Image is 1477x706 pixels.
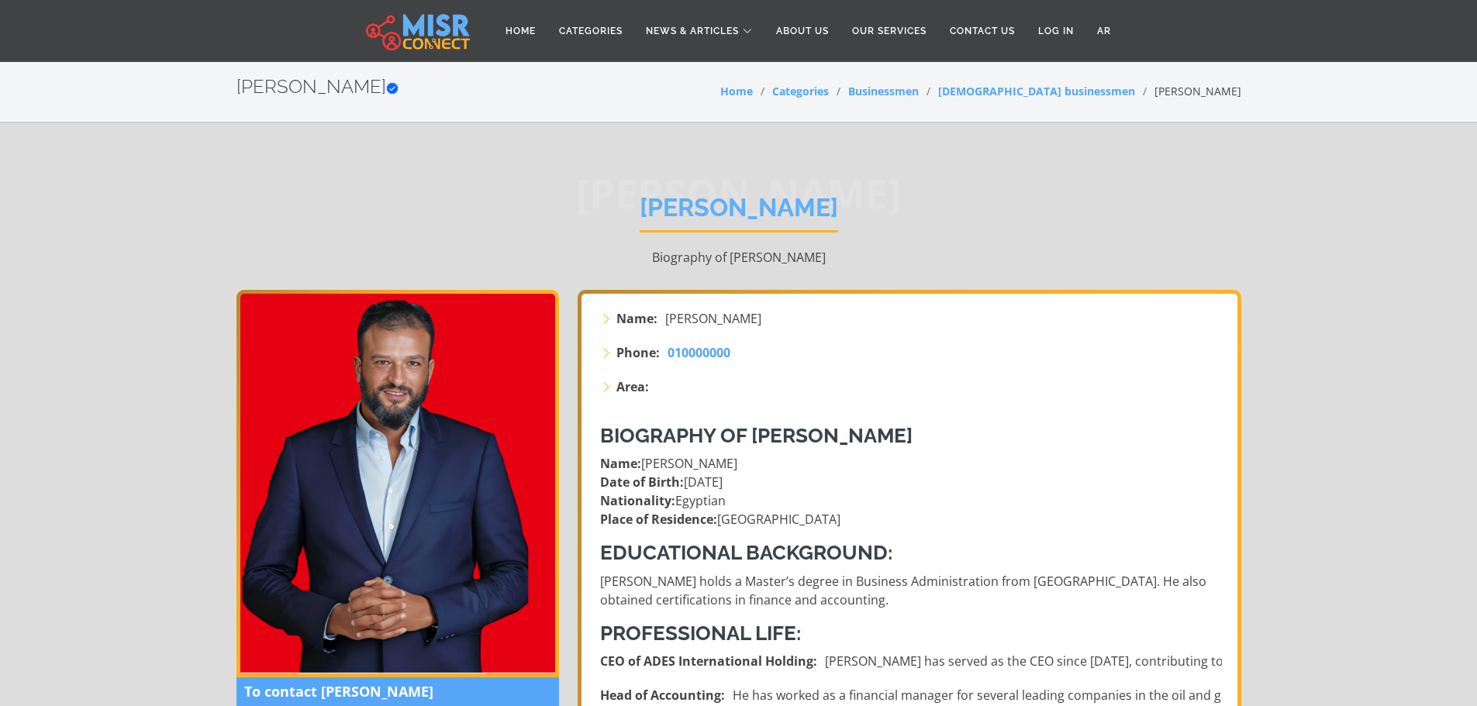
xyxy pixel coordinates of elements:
[764,16,840,46] a: About Us
[848,84,919,98] a: Businessmen
[668,343,730,362] a: 010000000
[634,16,764,46] a: News & Articles
[236,76,399,98] h2: [PERSON_NAME]
[600,474,684,491] strong: Date of Birth:
[668,344,730,361] span: 010000000
[938,84,1135,98] a: [DEMOGRAPHIC_DATA] businessmen
[236,290,559,677] img: Ayman Mamdouh Abbas
[600,492,675,509] strong: Nationality:
[386,82,399,95] svg: Verified account
[600,622,1222,646] h3: Professional Life:
[840,16,938,46] a: Our Services
[1135,83,1241,99] li: [PERSON_NAME]
[600,511,717,528] strong: Place of Residence:
[600,652,817,670] strong: CEO of ADES International Holding:
[494,16,547,46] a: Home
[600,686,1222,704] li: He has worked as a financial manager for several leading companies in the oil and gas sector, gai...
[1027,16,1085,46] a: Log in
[772,84,829,98] a: Categories
[600,572,1222,609] p: [PERSON_NAME] holds a Master’s degree in Business Administration from [GEOGRAPHIC_DATA]. He also ...
[600,455,641,472] strong: Name:
[616,377,649,396] strong: Area:
[600,652,1222,670] li: [PERSON_NAME] has served as the CEO since [DATE], contributing to the development of the company’...
[600,424,1222,448] h3: Biography of [PERSON_NAME]
[646,24,739,38] span: News & Articles
[616,343,660,362] strong: Phone:
[640,193,838,232] h1: [PERSON_NAME]
[600,686,725,704] strong: Head of Accounting:
[938,16,1027,46] a: Contact Us
[236,248,1241,267] p: Biography of [PERSON_NAME]
[547,16,634,46] a: Categories
[366,12,470,50] img: main.misr_connect
[720,84,753,98] a: Home
[616,309,657,328] strong: Name:
[600,454,1222,529] p: [PERSON_NAME] [DATE] Egyptian [GEOGRAPHIC_DATA]
[665,309,761,328] span: [PERSON_NAME]
[1085,16,1123,46] a: AR
[600,541,1222,565] h3: Educational Background:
